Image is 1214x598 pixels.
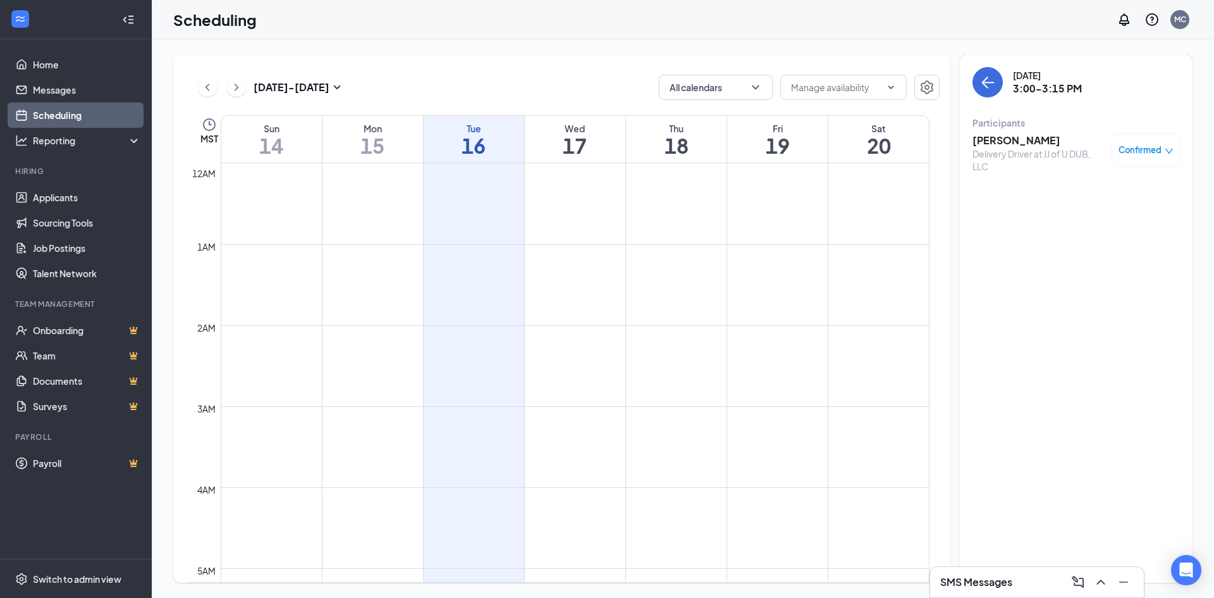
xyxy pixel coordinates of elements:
[33,235,141,261] a: Job Postings
[33,318,141,343] a: OnboardingCrown
[1013,69,1082,82] div: [DATE]
[15,432,138,442] div: Payroll
[201,80,214,95] svg: ChevronLeft
[200,132,218,145] span: MST
[33,261,141,286] a: Talent Network
[727,116,828,163] a: September 19, 2025
[173,9,257,30] h1: Scheduling
[198,78,217,97] button: ChevronLeft
[227,78,246,97] button: ChevronRight
[424,122,524,135] div: Tue
[33,368,141,394] a: DocumentsCrown
[828,122,929,135] div: Sat
[254,80,329,94] h3: [DATE] - [DATE]
[195,402,218,416] div: 3am
[322,135,423,156] h1: 15
[940,575,1012,589] h3: SMS Messages
[1113,572,1134,592] button: Minimize
[33,394,141,419] a: SurveysCrown
[1117,12,1132,27] svg: Notifications
[626,135,727,156] h1: 18
[919,80,935,95] svg: Settings
[972,67,1003,97] button: back-button
[122,13,135,26] svg: Collapse
[1068,572,1088,592] button: ComposeMessage
[195,321,218,335] div: 2am
[221,122,322,135] div: Sun
[1171,555,1201,585] div: Open Intercom Messenger
[1119,144,1162,156] span: Confirmed
[33,103,141,128] a: Scheduling
[626,116,727,163] a: September 18, 2025
[221,135,322,156] h1: 14
[33,210,141,235] a: Sourcing Tools
[886,82,896,92] svg: ChevronDown
[972,147,1105,173] div: Delivery Driver at JJ of U DUB, LLC
[195,564,218,578] div: 5am
[322,116,423,163] a: September 15, 2025
[33,451,141,476] a: PayrollCrown
[33,134,142,147] div: Reporting
[33,185,141,210] a: Applicants
[221,116,322,163] a: September 14, 2025
[972,116,1180,129] div: Participants
[828,135,929,156] h1: 20
[190,166,218,180] div: 12am
[980,75,995,90] svg: ArrowLeft
[1144,12,1160,27] svg: QuestionInfo
[424,116,524,163] a: September 16, 2025
[828,116,929,163] a: September 20, 2025
[914,75,940,100] button: Settings
[195,240,218,254] div: 1am
[626,122,727,135] div: Thu
[1174,14,1186,25] div: MC
[727,122,828,135] div: Fri
[972,134,1105,147] h3: [PERSON_NAME]
[230,80,243,95] svg: ChevronRight
[15,134,28,147] svg: Analysis
[195,483,218,497] div: 4am
[525,116,625,163] a: September 17, 2025
[1070,575,1086,590] svg: ComposeMessage
[749,81,762,94] svg: ChevronDown
[202,117,217,132] svg: Clock
[33,52,141,77] a: Home
[1013,82,1082,96] h3: 3:00-3:15 PM
[1165,147,1174,156] span: down
[322,122,423,135] div: Mon
[424,135,524,156] h1: 16
[33,77,141,103] a: Messages
[1093,575,1108,590] svg: ChevronUp
[659,75,773,100] button: All calendarsChevronDown
[791,80,881,94] input: Manage availability
[33,573,121,585] div: Switch to admin view
[14,13,27,25] svg: WorkstreamLogo
[1091,572,1111,592] button: ChevronUp
[15,573,28,585] svg: Settings
[15,166,138,177] div: Hiring
[525,122,625,135] div: Wed
[33,343,141,368] a: TeamCrown
[727,135,828,156] h1: 19
[329,80,345,95] svg: SmallChevronDown
[1116,575,1131,590] svg: Minimize
[525,135,625,156] h1: 17
[15,299,138,309] div: Team Management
